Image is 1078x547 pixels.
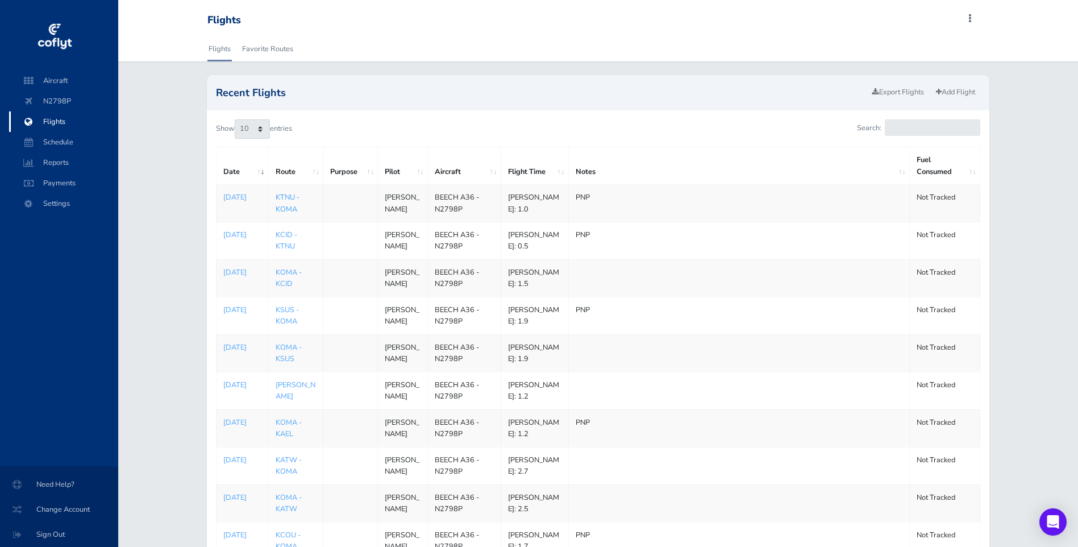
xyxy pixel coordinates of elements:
a: [DATE] [223,529,261,541]
td: [PERSON_NAME]: 1.2 [501,409,569,447]
a: [DATE] [223,192,261,203]
td: Not Tracked [910,259,980,297]
a: [DATE] [223,304,261,316]
td: [PERSON_NAME] [378,409,428,447]
a: KOMA - KATW [276,492,302,514]
div: Flights [207,14,241,27]
span: Aircraft [20,71,107,91]
td: Not Tracked [910,484,980,522]
th: Fuel Consumed: activate to sort column ascending [910,147,980,185]
td: [PERSON_NAME]: 0.5 [501,222,569,260]
a: KOMA - KSUS [276,342,302,364]
td: BEECH A36 - N2798P [428,297,501,334]
th: Aircraft: activate to sort column ascending [428,147,501,185]
span: Need Help? [14,474,105,495]
td: BEECH A36 - N2798P [428,372,501,409]
th: Route: activate to sort column ascending [268,147,323,185]
span: Settings [20,193,107,214]
td: BEECH A36 - N2798P [428,334,501,372]
a: Flights [207,36,232,61]
td: BEECH A36 - N2798P [428,409,501,447]
td: [PERSON_NAME] [378,484,428,522]
td: [PERSON_NAME]: 1.9 [501,334,569,372]
th: Pilot: activate to sort column ascending [378,147,428,185]
td: [PERSON_NAME] [378,185,428,222]
a: KOMA - KAEL [276,417,302,439]
span: Flights [20,111,107,132]
a: Add Flight [931,84,980,101]
h2: Recent Flights [216,88,868,98]
label: Search: [857,119,980,136]
span: N2798P [20,91,107,111]
td: [PERSON_NAME] [378,447,428,484]
td: BEECH A36 - N2798P [428,447,501,484]
select: Showentries [235,119,270,139]
td: BEECH A36 - N2798P [428,484,501,522]
a: KCID - KTNU [276,230,297,251]
span: Payments [20,173,107,193]
label: Show entries [216,119,292,139]
td: Not Tracked [910,185,980,222]
td: Not Tracked [910,297,980,334]
span: Change Account [14,499,105,520]
span: Sign Out [14,524,105,545]
td: BEECH A36 - N2798P [428,259,501,297]
td: Not Tracked [910,222,980,260]
td: PNP [568,409,910,447]
a: KSUS - KOMA [276,305,299,326]
a: [DATE] [223,454,261,466]
a: KATW - KOMA [276,455,302,476]
a: KOMA - KCID [276,267,302,289]
a: [DATE] [223,267,261,278]
td: Not Tracked [910,409,980,447]
td: [PERSON_NAME]: 2.7 [501,447,569,484]
td: [PERSON_NAME] [378,259,428,297]
th: Notes: activate to sort column ascending [568,147,910,185]
th: Purpose: activate to sort column ascending [323,147,378,185]
td: Not Tracked [910,447,980,484]
td: PNP [568,222,910,260]
span: Schedule [20,132,107,152]
span: Reports [20,152,107,173]
input: Search: [885,119,980,136]
td: [PERSON_NAME] [378,297,428,334]
img: coflyt logo [36,20,73,54]
td: BEECH A36 - N2798P [428,185,501,222]
a: Export Flights [867,84,929,101]
td: [PERSON_NAME] [378,372,428,409]
a: [PERSON_NAME] [276,380,315,401]
a: [DATE] [223,417,261,428]
a: [DATE] [223,342,261,353]
td: PNP [568,297,910,334]
th: Flight Time: activate to sort column ascending [501,147,569,185]
td: BEECH A36 - N2798P [428,222,501,260]
a: Favorite Routes [241,36,294,61]
td: [PERSON_NAME]: 1.0 [501,185,569,222]
a: [DATE] [223,379,261,391]
td: [PERSON_NAME]: 2.5 [501,484,569,522]
td: [PERSON_NAME]: 1.9 [501,297,569,334]
th: Date: activate to sort column ascending [216,147,268,185]
td: [PERSON_NAME]: 1.5 [501,259,569,297]
a: KTNU - KOMA [276,192,299,214]
a: [DATE] [223,229,261,241]
td: Not Tracked [910,372,980,409]
td: [PERSON_NAME] [378,334,428,372]
a: [DATE] [223,492,261,503]
td: PNP [568,185,910,222]
div: Open Intercom Messenger [1039,508,1067,536]
td: [PERSON_NAME]: 1.2 [501,372,569,409]
td: Not Tracked [910,334,980,372]
td: [PERSON_NAME] [378,222,428,260]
